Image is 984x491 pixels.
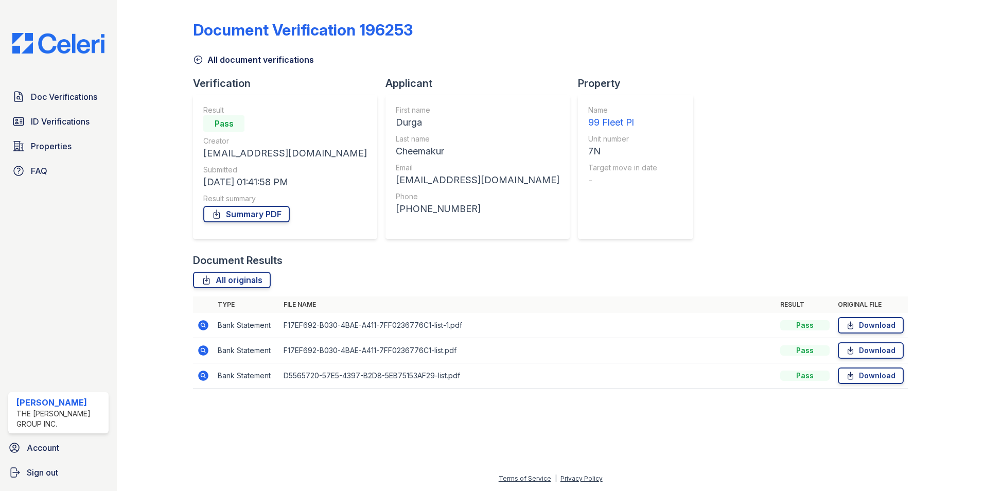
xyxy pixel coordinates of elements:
[8,161,109,181] a: FAQ
[396,191,559,202] div: Phone
[4,33,113,54] img: CE_Logo_Blue-a8612792a0a2168367f1c8372b55b34899dd931a85d93a1a3d3e32e68fde9ad4.png
[279,363,776,389] td: D5565720-57E5-4397-B2D8-5EB75153AF29-list.pdf
[193,54,314,66] a: All document verifications
[31,165,47,177] span: FAQ
[834,296,908,313] th: Original file
[31,115,90,128] span: ID Verifications
[396,173,559,187] div: [EMAIL_ADDRESS][DOMAIN_NAME]
[588,173,657,187] div: -
[203,115,244,132] div: Pass
[193,21,413,39] div: Document Verification 196253
[193,253,283,268] div: Document Results
[214,313,279,338] td: Bank Statement
[588,105,657,130] a: Name 99 Fleet Pl
[203,136,367,146] div: Creator
[560,475,603,482] a: Privacy Policy
[8,136,109,156] a: Properties
[396,144,559,159] div: Cheemakur
[588,105,657,115] div: Name
[203,194,367,204] div: Result summary
[776,296,834,313] th: Result
[396,163,559,173] div: Email
[203,105,367,115] div: Result
[396,105,559,115] div: First name
[203,175,367,189] div: [DATE] 01:41:58 PM
[8,111,109,132] a: ID Verifications
[214,363,279,389] td: Bank Statement
[214,296,279,313] th: Type
[838,342,904,359] a: Download
[588,163,657,173] div: Target move in date
[780,345,830,356] div: Pass
[555,475,557,482] div: |
[27,466,58,479] span: Sign out
[941,450,974,481] iframe: chat widget
[499,475,551,482] a: Terms of Service
[16,396,104,409] div: [PERSON_NAME]
[385,76,578,91] div: Applicant
[193,76,385,91] div: Verification
[588,144,657,159] div: 7N
[27,442,59,454] span: Account
[396,202,559,216] div: [PHONE_NUMBER]
[279,338,776,363] td: F17EF692-B030-4BAE-A411-7FF0236776C1-list.pdf
[279,313,776,338] td: F17EF692-B030-4BAE-A411-7FF0236776C1-list-1.pdf
[8,86,109,107] a: Doc Verifications
[214,338,279,363] td: Bank Statement
[31,91,97,103] span: Doc Verifications
[16,409,104,429] div: The [PERSON_NAME] Group Inc.
[578,76,701,91] div: Property
[780,371,830,381] div: Pass
[588,115,657,130] div: 99 Fleet Pl
[396,115,559,130] div: Durga
[780,320,830,330] div: Pass
[203,146,367,161] div: [EMAIL_ADDRESS][DOMAIN_NAME]
[193,272,271,288] a: All originals
[4,437,113,458] a: Account
[4,462,113,483] a: Sign out
[588,134,657,144] div: Unit number
[203,206,290,222] a: Summary PDF
[838,317,904,334] a: Download
[203,165,367,175] div: Submitted
[838,367,904,384] a: Download
[279,296,776,313] th: File name
[396,134,559,144] div: Last name
[31,140,72,152] span: Properties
